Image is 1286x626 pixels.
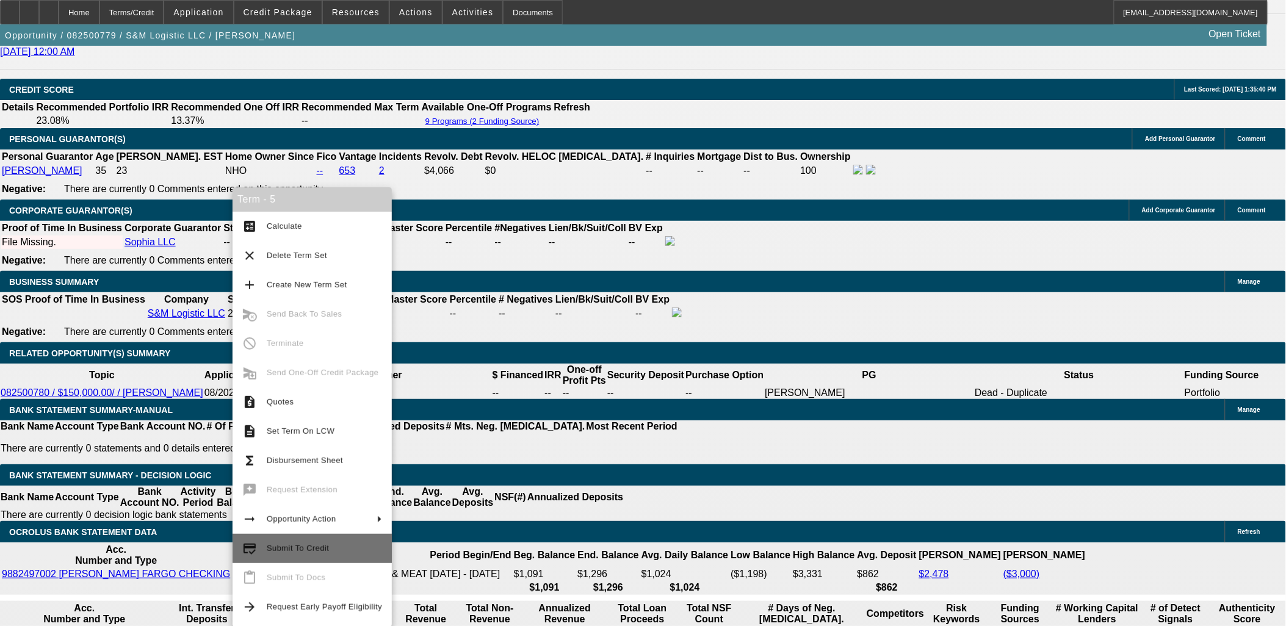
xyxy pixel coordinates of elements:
th: $862 [857,581,917,594]
td: 35 [95,164,114,178]
img: linkedin-icon.png [866,165,876,174]
b: Dist to Bus. [744,151,798,162]
mat-icon: arrow_right_alt [242,512,257,527]
span: Request Early Payoff Eligibility [267,602,382,611]
span: Calculate [267,221,302,231]
b: # Negatives [499,294,553,304]
b: Age [95,151,114,162]
th: [PERSON_NAME] [919,544,1002,567]
th: Avg. Deposits [452,486,494,509]
span: RELATED OPPORTUNITY(S) SUMMARY [9,348,170,358]
span: Disbursement Sheet [267,456,343,465]
span: Comment [1238,207,1266,214]
b: Negative: [2,255,46,265]
th: Avg. Daily Balance [641,544,729,567]
span: BUSINESS SUMMARY [9,277,99,287]
td: -- [607,387,685,399]
th: $1,296 [577,581,639,594]
span: Application [173,7,223,17]
span: PERSONAL GUARANTOR(S) [9,134,126,144]
mat-icon: description [242,424,257,439]
th: Purchase Option [685,364,764,387]
span: Add Corporate Guarantor [1142,207,1216,214]
span: Credit Package [244,7,312,17]
th: Risk Keywords [926,602,987,625]
span: Manage [1238,278,1260,285]
a: -- [317,165,323,176]
b: BV Exp [629,223,663,233]
mat-icon: arrow_forward [242,600,257,614]
td: -- [301,115,420,127]
span: Refresh [1238,528,1260,535]
span: There are currently 0 Comments entered on this opportunity [64,255,323,265]
b: Personal Guarantor [2,151,93,162]
th: Period Begin/End [430,544,512,567]
th: Refresh [554,101,591,113]
th: PG [764,364,974,387]
b: Corporate Guarantor [125,223,221,233]
th: # Mts. Neg. [MEDICAL_DATA]. [446,420,586,433]
button: Application [164,1,233,24]
th: Application Date [204,364,282,387]
th: End. Balance [374,486,413,509]
span: There are currently 0 Comments entered on this opportunity [64,326,323,337]
b: Vantage [339,151,377,162]
td: $3,331 [792,568,855,580]
span: Delete Term Set [267,251,327,260]
th: # Days of Neg. [MEDICAL_DATA]. [739,602,865,625]
mat-icon: add [242,278,257,292]
p: There are currently 0 statements and 0 details entered on this opportunity [1,443,677,454]
a: ($3,000) [1003,569,1040,579]
td: -- [697,164,742,178]
a: 653 [339,165,356,176]
th: # Working Capital Lenders [1053,602,1142,625]
b: Start [223,223,245,233]
td: ($1,198) [730,568,791,580]
span: Add Personal Guarantor [1145,135,1216,142]
span: Manage [1238,406,1260,413]
th: Bank Account NO. [120,420,206,433]
td: 23 [116,164,223,178]
div: -- [446,237,492,248]
th: # Of Periods [206,420,265,433]
div: -- [347,237,443,248]
span: Opportunity / 082500779 / S&M Logistic LLC / [PERSON_NAME] [5,31,295,40]
th: Funding Source [1184,364,1260,387]
b: Revolv. HELOC [MEDICAL_DATA]. [485,151,644,162]
th: Details [1,101,34,113]
button: Credit Package [234,1,322,24]
th: Avg. Balance [413,486,451,509]
td: NHO [225,164,315,178]
th: $1,024 [641,581,729,594]
th: # of Detect Signals [1143,602,1208,625]
img: facebook-icon.png [672,308,682,317]
th: Proof of Time In Business [24,293,146,306]
th: End. Balance [577,544,639,567]
span: BANK STATEMENT SUMMARY-MANUAL [9,405,173,415]
span: Resources [332,7,380,17]
td: -- [492,387,544,399]
span: Last Scored: [DATE] 1:35:40 PM [1184,86,1277,93]
th: Sum of the Total NSF Count and Total Overdraft Fee Count from Ocrolus [681,602,738,625]
th: Low Balance [730,544,791,567]
span: Actions [399,7,433,17]
td: -- [544,387,562,399]
b: Paynet Master Score [351,294,447,304]
td: -- [635,307,670,320]
b: Incidents [379,151,422,162]
th: Activity Period [180,486,217,509]
th: Total Loan Proceeds [605,602,679,625]
b: # Inquiries [646,151,695,162]
a: $2,478 [919,569,949,579]
span: Set Term On LCW [267,426,334,436]
b: #Negatives [495,223,547,233]
div: -- [495,237,547,248]
td: Portfolio [1184,387,1260,399]
div: -- [499,308,553,319]
mat-icon: clear [242,248,257,263]
span: Create New Term Set [267,280,347,289]
div: -- [351,308,447,319]
th: Competitors [866,602,925,625]
img: facebook-icon.png [665,236,675,246]
div: -- [450,308,496,319]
